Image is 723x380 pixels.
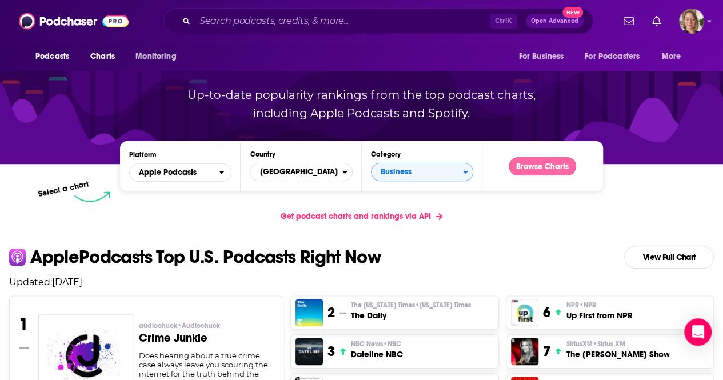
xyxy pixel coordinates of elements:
p: SiriusXM • Sirius XM [566,339,669,349]
p: NPR • NPR [566,301,632,310]
div: Search podcasts, credits, & more... [163,8,593,34]
span: audiochuck [139,321,220,330]
h3: Dateline NBC [351,349,403,360]
span: • Audiochuck [177,322,220,330]
img: User Profile [679,9,704,34]
span: For Business [518,49,564,65]
a: Show notifications dropdown [619,11,638,31]
button: open menu [27,46,84,67]
button: Open AdvancedNew [526,14,584,28]
p: Up-to-date popularity rankings from the top podcast charts, including Apple Podcasts and Spotify. [165,86,558,122]
span: • [US_STATE] Times [415,301,471,309]
h3: 2 [327,304,335,321]
button: Countries [250,163,352,181]
span: • NPR [578,301,596,309]
p: Select a chart [38,179,90,199]
p: Podcast Charts & Rankings [143,11,580,85]
a: audiochuck•AudiochuckCrime Junkie [139,321,274,351]
span: Monitoring [135,49,176,65]
a: Show notifications dropdown [648,11,665,31]
a: NPR•NPRUp First from NPR [566,301,632,321]
a: Get podcast charts and rankings via API [271,202,452,230]
h3: 3 [327,343,335,360]
p: The New York Times • New York Times [351,301,471,310]
img: The Megyn Kelly Show [511,338,538,365]
span: More [662,49,681,65]
span: The [US_STATE] Times [351,301,471,310]
input: Search podcasts, credits, & more... [195,12,490,30]
button: Browse Charts [509,157,576,175]
span: NBC News [351,339,401,349]
span: Charts [90,49,115,65]
button: Categories [371,163,473,181]
button: open menu [127,46,191,67]
button: Show profile menu [679,9,704,34]
span: Ctrl K [490,14,517,29]
a: Charts [83,46,122,67]
button: open menu [510,46,578,67]
p: NBC News • NBC [351,339,403,349]
span: • NBC [383,340,401,348]
h3: 6 [543,304,550,321]
img: Podchaser - Follow, Share and Rate Podcasts [19,10,129,32]
button: open menu [129,163,231,182]
a: View Full Chart [624,246,714,269]
p: Apple Podcasts Top U.S. Podcasts Right Now [30,248,381,266]
span: Logged in as AriFortierPr [679,9,704,34]
div: Open Intercom Messenger [684,318,712,346]
span: Open Advanced [531,18,578,24]
span: SiriusXM [566,339,625,349]
h3: The [PERSON_NAME] Show [566,349,669,360]
p: audiochuck • Audiochuck [139,321,274,330]
h3: 7 [543,343,550,360]
img: Up First from NPR [511,299,538,326]
img: The Daily [295,299,323,326]
span: New [562,7,583,18]
img: select arrow [74,191,110,202]
h3: Crime Junkie [139,333,274,344]
h3: The Daily [351,310,471,321]
img: apple Icon [9,249,26,265]
span: Podcasts [35,49,69,65]
a: The [US_STATE] Times•[US_STATE] TimesThe Daily [351,301,471,321]
a: NBC News•NBCDateline NBC [351,339,403,360]
button: open menu [654,46,696,67]
img: Dateline NBC [295,338,323,365]
a: SiriusXM•Sirius XMThe [PERSON_NAME] Show [566,339,669,360]
span: [GEOGRAPHIC_DATA] [250,162,342,182]
span: • Sirius XM [592,340,625,348]
span: Business [372,162,463,182]
h3: 1 [19,314,29,335]
button: open menu [577,46,656,67]
h2: Platforms [129,163,231,182]
h3: Up First from NPR [566,310,632,321]
span: NPR [566,301,596,310]
span: Apple Podcasts [139,169,197,177]
span: Get podcast charts and rankings via API [281,211,431,221]
span: For Podcasters [585,49,640,65]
